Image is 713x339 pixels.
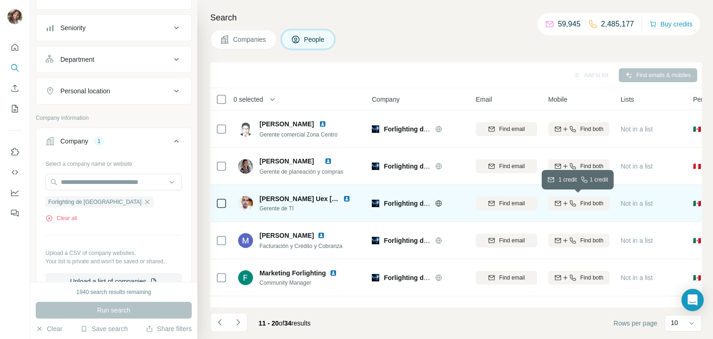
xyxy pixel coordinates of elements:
span: Find both [580,199,603,208]
img: Logo of Forlighting de México [372,125,379,133]
span: Email [476,95,492,104]
p: Upload a CSV of company websites. [45,249,182,257]
span: 11 - 20 [259,319,279,327]
span: Company [372,95,400,104]
button: Find email [476,159,537,173]
span: [PERSON_NAME] [259,157,314,165]
button: Company1 [36,130,191,156]
button: Clear [36,324,62,333]
span: Forlighting de [GEOGRAPHIC_DATA] [384,274,499,281]
img: LinkedIn logo [319,120,326,128]
span: of [279,319,285,327]
button: Seniority [36,17,191,39]
p: Your list is private and won't be saved or shared. [45,257,182,266]
span: [PERSON_NAME] [259,231,314,240]
h4: Search [210,11,702,24]
img: Avatar [238,122,253,137]
button: Upload a list of companies [45,273,182,290]
span: [PERSON_NAME] Uex [PERSON_NAME] [259,195,384,202]
button: Personal location [36,80,191,102]
span: Find both [580,236,603,245]
span: Find email [499,274,525,282]
div: Open Intercom Messenger [681,289,704,311]
span: Forlighting de [GEOGRAPHIC_DATA] [384,237,499,244]
button: Find both [548,122,609,136]
span: Rows per page [614,319,657,328]
button: Navigate to next page [229,313,247,332]
img: LinkedIn logo [343,195,350,202]
button: Use Surfe on LinkedIn [7,143,22,160]
div: 1940 search results remaining [77,288,151,296]
span: 🇵🇪 [693,162,701,171]
div: Seniority [60,23,85,33]
img: Avatar [238,196,253,211]
span: Gerente de TI [259,204,362,213]
span: Not in a list [621,163,653,170]
span: 🇲🇽 [693,273,701,282]
img: Avatar [238,270,253,285]
span: Find both [580,274,603,282]
button: Share filters [146,324,192,333]
div: Select a company name or website [45,156,182,168]
span: Not in a list [621,274,653,281]
span: Community Manager [259,279,348,287]
span: Find email [499,162,525,170]
div: Department [60,55,94,64]
span: Forlighting de [GEOGRAPHIC_DATA] [384,125,499,133]
div: 1 [94,137,104,145]
span: 34 [284,319,292,327]
button: Use Surfe API [7,164,22,181]
img: Logo of Forlighting de México [372,163,379,170]
span: [PERSON_NAME] [259,120,314,128]
span: results [259,319,311,327]
button: Dashboard [7,184,22,201]
img: Logo of Forlighting de México [372,237,379,244]
button: Buy credits [649,18,693,31]
img: Avatar [238,307,253,322]
span: Forlighting de [GEOGRAPHIC_DATA] [48,198,142,206]
span: Marketing Forlighting [259,269,326,277]
button: Find both [548,271,609,285]
button: Feedback [7,205,22,222]
img: LinkedIn logo [318,232,325,239]
span: Lists [621,95,634,104]
button: Search [7,59,22,76]
span: Companies [233,35,267,44]
span: Forlighting de [GEOGRAPHIC_DATA] [384,200,499,207]
p: Company information [36,114,192,122]
img: Avatar [7,9,22,24]
button: Find both [548,159,609,173]
button: Quick start [7,39,22,56]
p: 59,945 [558,19,581,30]
span: 0 selected [233,95,263,104]
img: Avatar [238,233,253,248]
span: 🇲🇽 [693,236,701,245]
p: 2,485,177 [601,19,634,30]
p: 10 [671,318,678,327]
img: Logo of Forlighting de México [372,274,379,281]
span: Find email [499,236,525,245]
button: Navigate to previous page [210,313,229,332]
button: Find email [476,196,537,210]
span: [PERSON_NAME] [259,306,314,315]
span: Forlighting de [GEOGRAPHIC_DATA] [384,163,499,170]
button: Find both [548,234,609,248]
button: Find both [548,196,609,210]
button: Find email [476,122,537,136]
span: Find both [580,125,603,133]
button: Save search [80,324,128,333]
button: Find email [476,271,537,285]
span: Find both [580,162,603,170]
button: Enrich CSV [7,80,22,97]
button: Find email [476,234,537,248]
span: Not in a list [621,125,653,133]
img: LinkedIn logo [318,306,325,314]
button: Clear all [45,214,77,222]
span: 🇲🇽 [693,124,701,134]
span: Facturación y Crédito y Cobranza [259,243,343,249]
span: Mobile [548,95,567,104]
span: 🇲🇽 [693,199,701,208]
div: Company [60,137,88,146]
img: LinkedIn logo [324,157,332,165]
img: Avatar [238,159,253,174]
